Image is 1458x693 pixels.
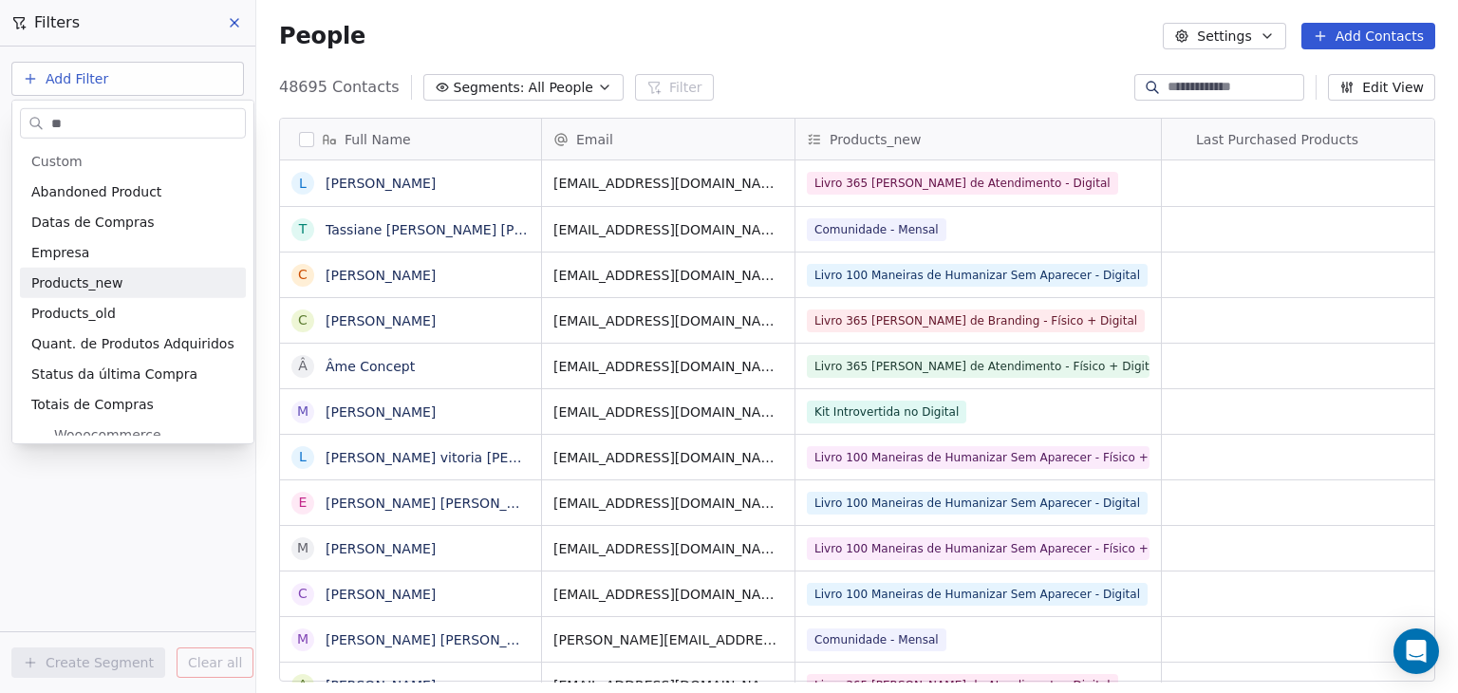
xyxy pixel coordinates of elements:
[31,273,122,292] span: Products_new
[31,334,234,353] span: Quant. de Produtos Adquiridos
[31,428,47,443] img: woocommerce.svg
[20,146,246,480] div: Suggestions
[31,395,154,414] span: Totais de Compras
[31,365,197,384] span: Status da última Compra
[31,213,155,232] span: Datas de Compras
[31,304,116,323] span: Products_old
[31,182,161,201] span: Abandoned Product
[31,152,83,171] span: Custom
[31,243,89,262] span: Empresa
[54,425,161,444] span: Wooocommerce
